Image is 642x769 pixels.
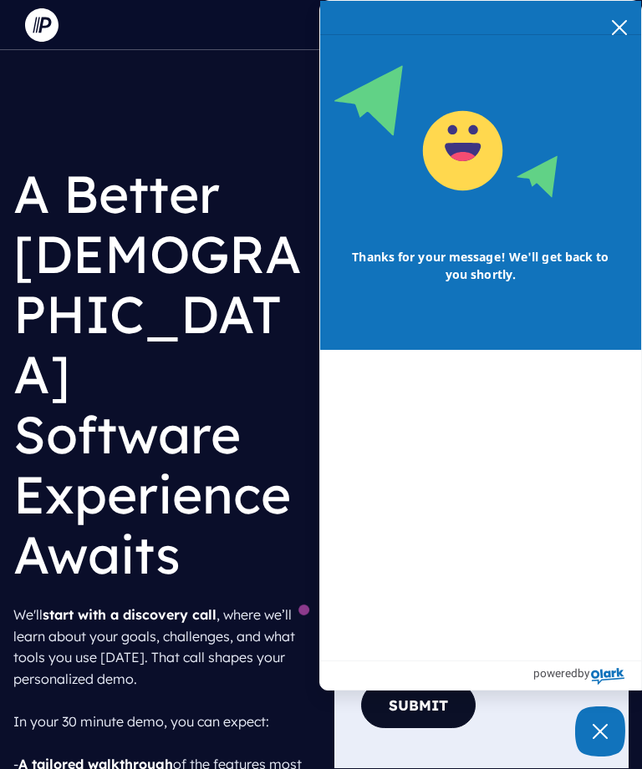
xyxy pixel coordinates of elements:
[361,682,476,728] button: Submit
[13,150,308,598] h1: A Better [DEMOGRAPHIC_DATA] Software Experience Awaits
[578,662,589,684] span: by
[43,606,217,623] strong: start with a discovery call
[606,15,633,38] button: close chatbox
[334,231,628,300] span: Thanks for your message! We'll get back to you shortly.
[575,706,625,756] button: Close Chatbox
[533,661,641,690] a: Powered by Olark
[533,662,578,684] span: powered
